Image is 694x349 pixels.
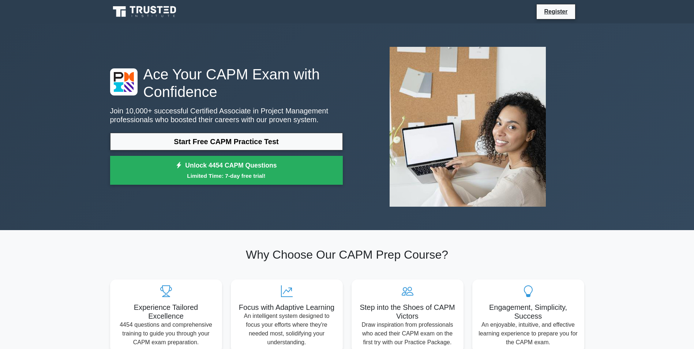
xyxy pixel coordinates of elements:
[110,133,343,150] a: Start Free CAPM Practice Test
[116,320,216,347] p: 4454 questions and comprehensive training to guide you through your CAPM exam preparation.
[478,320,578,347] p: An enjoyable, intuitive, and effective learning experience to prepare you for the CAPM exam.
[116,303,216,320] h5: Experience Tailored Excellence
[119,172,334,180] small: Limited Time: 7-day free trial!
[357,303,458,320] h5: Step into the Shoes of CAPM Victors
[357,320,458,347] p: Draw inspiration from professionals who aced their CAPM exam on the first try with our Practice P...
[478,303,578,320] h5: Engagement, Simplicity, Success
[540,7,572,16] a: Register
[237,312,337,347] p: An intelligent system designed to focus your efforts where they're needed most, solidifying your ...
[237,303,337,312] h5: Focus with Adaptive Learning
[110,65,343,101] h1: Ace Your CAPM Exam with Confidence
[110,248,584,262] h2: Why Choose Our CAPM Prep Course?
[110,156,343,185] a: Unlock 4454 CAPM QuestionsLimited Time: 7-day free trial!
[110,106,343,124] p: Join 10,000+ successful Certified Associate in Project Management professionals who boosted their...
